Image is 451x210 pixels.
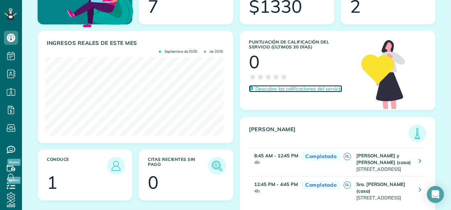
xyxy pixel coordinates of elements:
[47,40,226,46] h3: Ingresos reales de este mes
[255,85,342,93] p: Descubre las calificaciones del servicio
[257,71,265,83] span: ★
[254,181,298,187] strong: 12:45 PM - 4:45 PM
[272,71,280,83] span: ★
[249,71,257,83] span: ★
[109,159,123,173] img: icon_leads-1bed01f49abd5b7fead27621c3d59655bb73ed531f8eeb49469d10e621d6b896.png
[148,157,208,175] h3: Citas recientes sin pago
[356,181,405,194] strong: Sra. [PERSON_NAME] (casa)
[344,181,351,189] span: CL
[159,50,197,53] span: Septiembre de 2025
[148,174,158,191] div: 0
[7,159,21,166] span: Nuevo
[254,181,298,194] font: 4h
[249,85,342,93] a: Descubre las calificaciones del servicio
[356,153,411,172] font: [STREET_ADDRESS]
[280,71,288,83] span: ★
[356,181,405,200] font: [STREET_ADDRESS]
[302,181,340,189] span: Completado
[265,71,272,83] span: ★
[302,152,340,161] span: Completado
[249,40,354,50] h3: Puntuación de calificación del servicio (últimos 30 días)
[204,50,223,53] span: de 2025
[210,159,224,173] img: icon_unpaid_appointments-47b8ce3997adf2238b356f14209ab4cced10bd1f174958f3ca8f1d0dd7fffeee.png
[254,153,298,165] font: 4h
[254,153,298,158] strong: 8:45 AM - 12:45 PM
[47,157,107,175] h3: Conduce
[356,153,411,165] strong: [PERSON_NAME] y [PERSON_NAME] (casa)
[410,126,424,140] img: icon_todays_appointments-901f7ab196bb0bea1936b74009e4eb5ffbc2d2711fa7634e0d609ed5ef32b18b.png
[47,174,57,191] div: 1
[249,53,260,71] div: 0
[249,126,408,142] h3: [PERSON_NAME]
[344,153,351,160] span: CL
[427,186,444,203] div: Abra Intercom Messenger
